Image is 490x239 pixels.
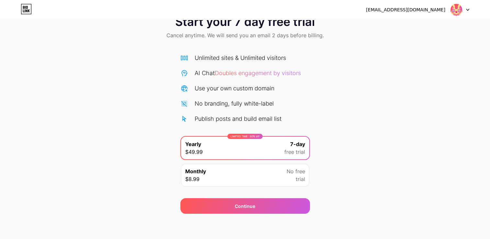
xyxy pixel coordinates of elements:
[290,140,305,148] span: 7-day
[185,140,201,148] span: Yearly
[287,167,305,175] span: No free
[235,203,255,210] div: Continue
[185,148,203,156] span: $49.99
[195,99,274,108] div: No branding, fully white-label
[195,69,301,77] div: AI Chat
[195,114,281,123] div: Publish posts and build email list
[195,53,286,62] div: Unlimited sites & Unlimited visitors
[166,31,324,39] span: Cancel anytime. We will send you an email 2 days before billing.
[175,15,315,28] span: Start your 7 day free trial
[215,70,301,76] span: Doubles engagement by visitors
[185,175,199,183] span: $8.99
[185,167,206,175] span: Monthly
[450,4,462,16] img: babyslugamedevs
[296,175,305,183] span: trial
[284,148,305,156] span: free trial
[195,84,274,93] div: Use your own custom domain
[366,6,445,13] div: [EMAIL_ADDRESS][DOMAIN_NAME]
[227,134,263,139] div: LIMITED TIME : 50% off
